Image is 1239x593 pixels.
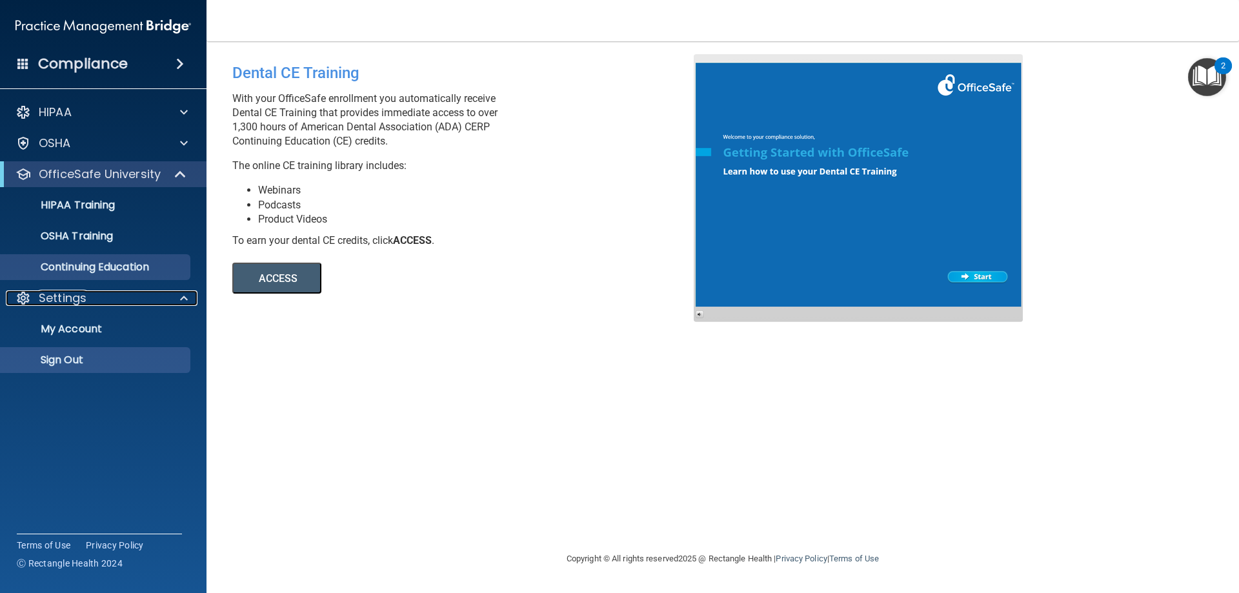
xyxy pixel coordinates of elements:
li: Podcasts [258,198,703,212]
img: PMB logo [15,14,191,39]
p: OfficeSafe University [39,166,161,182]
div: Copyright © All rights reserved 2025 @ Rectangle Health | | [487,538,958,579]
p: With your OfficeSafe enrollment you automatically receive Dental CE Training that provides immedi... [232,92,703,148]
button: Open Resource Center, 2 new notifications [1188,58,1226,96]
a: ACCESS [232,274,585,284]
a: OSHA [15,136,188,151]
a: Terms of Use [829,554,879,563]
a: HIPAA [15,105,188,120]
div: 2 [1221,66,1225,83]
p: Settings [39,290,86,306]
a: Terms of Use [17,539,70,552]
a: Settings [15,290,188,306]
a: OfficeSafe University [15,166,187,182]
a: Privacy Policy [86,539,144,552]
div: To earn your dental CE credits, click . [232,234,703,248]
p: OSHA Training [8,230,113,243]
div: Dental CE Training [232,54,703,92]
li: Webinars [258,183,703,197]
li: Product Videos [258,212,703,226]
p: Sign Out [8,354,185,367]
span: Ⓒ Rectangle Health 2024 [17,557,123,570]
p: HIPAA [39,105,72,120]
p: The online CE training library includes: [232,159,703,173]
h4: Compliance [38,55,128,73]
p: My Account [8,323,185,336]
p: OSHA [39,136,71,151]
button: ACCESS [232,263,321,294]
b: ACCESS [393,234,432,246]
a: Privacy Policy [776,554,827,563]
p: Continuing Education [8,261,185,274]
p: HIPAA Training [8,199,115,212]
